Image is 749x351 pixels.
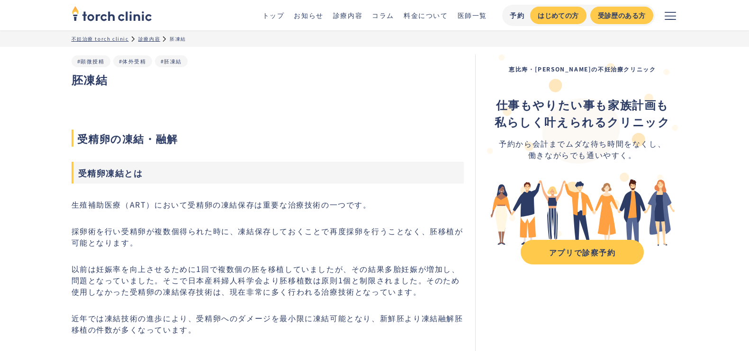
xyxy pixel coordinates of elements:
[72,130,464,147] span: 受精卵の凍結・融解
[509,65,656,73] strong: 恵比寿・[PERSON_NAME]の不妊治療クリニック
[72,225,464,248] p: 採卵術を行い受精卵が複数個得られた時に、凍結保存しておくことで再度採卵を行うことなく、胚移植が可能となります。
[161,57,182,65] a: #胚凍結
[495,113,670,130] strong: 私らしく叶えられるクリニック
[598,10,646,20] div: 受診歴のある方
[590,7,653,24] a: 受診歴のある方
[510,10,524,20] div: 予約
[72,162,464,184] h3: 受精卵凍結とは
[72,35,678,42] ul: パンくずリスト
[170,35,186,42] div: 胚凍結
[496,96,669,113] strong: 仕事もやりたい事も家族計画も
[404,10,448,20] a: 料金について
[495,96,670,130] div: ‍ ‍
[294,10,323,20] a: お知らせ
[72,199,464,210] p: 生殖補助医療（ART）において受精卵の凍結保存は重要な治療技術の一つです。
[333,10,362,20] a: 診療内容
[521,240,644,264] a: アプリで診察予約
[372,10,394,20] a: コラム
[530,7,586,24] a: はじめての方
[262,10,285,20] a: トップ
[72,312,464,335] p: 近年では凍結技術の進歩により、受精卵へのダメージを最小限に凍結可能となり、新鮮胚より凍結融解胚移植の件数が多くなっています。
[538,10,578,20] div: はじめての方
[495,138,670,160] div: 予約から会計までムダな待ち時間をなくし、 働きながらでも通いやすく。
[72,71,464,88] h1: 胚凍結
[458,10,487,20] a: 医師一覧
[529,246,635,258] div: アプリで診察予約
[119,57,146,65] a: #体外受精
[77,57,105,65] a: #顕微授精
[72,3,152,24] img: torch clinic
[72,7,152,24] a: home
[72,263,464,297] p: 以前は妊娠率を向上させるために1回で複数個の胚を移植していましたが、その結果多胎妊娠が増加し、問題となっていました。そこで日本産科婦人科学会より胚移植数は原則1個と制限されました。そのため使用し...
[72,35,129,42] a: 不妊治療 torch clinic
[138,35,160,42] a: 診療内容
